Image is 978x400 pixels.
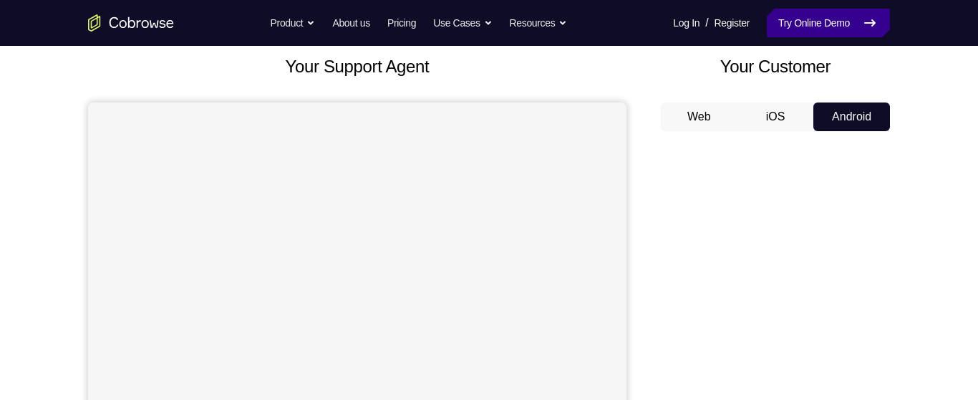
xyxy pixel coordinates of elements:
[88,14,174,32] a: Go to the home page
[737,103,814,131] button: iOS
[510,9,568,37] button: Resources
[767,9,890,37] a: Try Online Demo
[387,9,416,37] a: Pricing
[705,14,708,32] span: /
[661,54,890,80] h2: Your Customer
[661,103,737,131] button: Web
[813,103,890,131] button: Android
[271,9,316,37] button: Product
[715,9,750,37] a: Register
[673,9,699,37] a: Log In
[88,54,626,80] h2: Your Support Agent
[332,9,369,37] a: About us
[433,9,492,37] button: Use Cases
